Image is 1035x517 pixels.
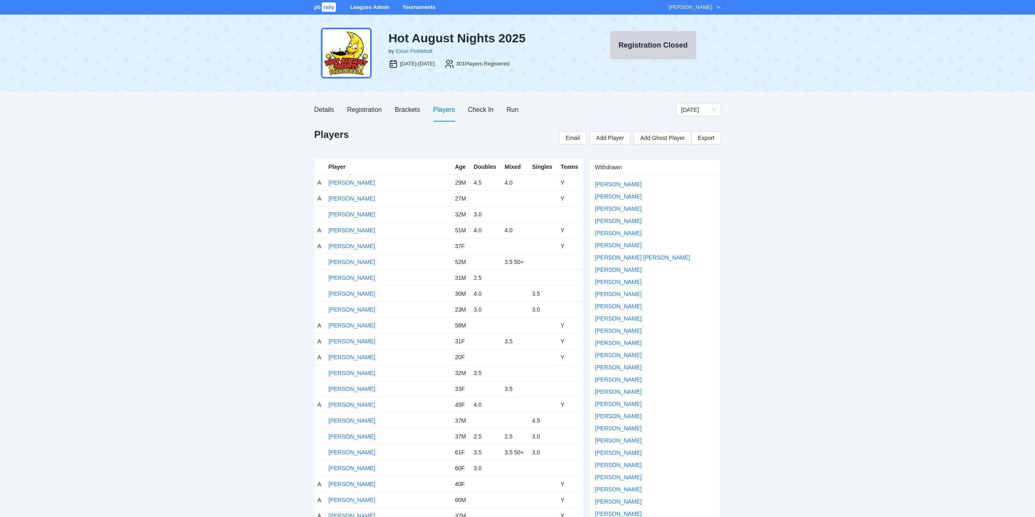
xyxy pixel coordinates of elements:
[395,105,420,115] div: Brackets
[501,175,529,190] td: 4.0
[452,397,471,412] td: 45F
[452,254,471,270] td: 52M
[329,449,375,456] a: [PERSON_NAME]
[471,270,501,286] td: 2.5
[560,162,580,171] div: Teams
[396,48,432,54] a: Excel Pickleball
[595,352,642,358] a: [PERSON_NAME]
[452,365,471,381] td: 32M
[595,486,642,493] a: [PERSON_NAME]
[452,238,471,254] td: 37F
[452,460,471,476] td: 60F
[329,259,375,265] a: [PERSON_NAME]
[321,28,372,79] img: hot-aug.png
[595,205,642,212] a: [PERSON_NAME]
[471,428,501,444] td: 2.5
[595,193,642,200] a: [PERSON_NAME]
[557,476,583,492] td: Y
[402,4,435,10] a: Tournaments
[595,364,642,371] a: [PERSON_NAME]
[557,492,583,508] td: Y
[595,376,642,383] a: [PERSON_NAME]
[595,303,642,310] a: [PERSON_NAME]
[452,476,471,492] td: 40F
[314,4,338,10] a: pbrally
[314,238,325,254] td: A
[471,175,501,190] td: 4.5
[557,238,583,254] td: Y
[322,2,336,12] span: rally
[452,286,471,301] td: 30M
[471,460,501,476] td: 3.0
[314,128,349,141] h1: Players
[329,433,375,440] a: [PERSON_NAME]
[595,159,716,175] div: Withdrawn
[452,175,471,190] td: 29M
[452,317,471,333] td: 58M
[314,492,325,508] td: A
[595,449,642,456] a: [PERSON_NAME]
[595,498,642,505] a: [PERSON_NAME]
[314,4,321,10] span: pb
[595,340,642,346] a: [PERSON_NAME]
[314,349,325,365] td: A
[595,401,642,407] a: [PERSON_NAME]
[329,386,375,392] a: [PERSON_NAME]
[669,3,713,11] div: [PERSON_NAME]
[329,227,375,233] a: [PERSON_NAME]
[595,425,642,432] a: [PERSON_NAME]
[716,4,721,10] span: down
[595,218,642,224] a: [PERSON_NAME]
[474,162,498,171] div: Doubles
[596,133,624,142] span: Add Player
[329,179,375,186] a: [PERSON_NAME]
[595,474,642,480] a: [PERSON_NAME]
[452,222,471,238] td: 51M
[529,286,557,301] td: 3.5
[452,333,471,349] td: 31F
[471,301,501,317] td: 3.0
[433,105,455,115] div: Players
[529,412,557,428] td: 4.5
[329,465,375,471] a: [PERSON_NAME]
[452,381,471,397] td: 33F
[329,338,375,345] a: [PERSON_NAME]
[314,317,325,333] td: A
[471,365,501,381] td: 3.5
[329,370,375,376] a: [PERSON_NAME]
[329,497,375,503] a: [PERSON_NAME]
[329,322,375,329] a: [PERSON_NAME]
[452,444,471,460] td: 61F
[595,230,642,236] a: [PERSON_NAME]
[329,354,375,360] a: [PERSON_NAME]
[595,242,642,249] a: [PERSON_NAME]
[452,206,471,222] td: 32M
[691,131,721,144] a: Export
[532,162,554,171] div: Singles
[559,131,586,144] button: Email
[329,401,375,408] a: [PERSON_NAME]
[329,306,375,313] a: [PERSON_NAME]
[590,131,630,144] button: Add Player
[595,254,690,261] a: [PERSON_NAME] [PERSON_NAME]
[452,492,471,508] td: 60M
[501,381,529,397] td: 3.5
[329,162,449,171] div: Player
[501,254,529,270] td: 3.5 50+
[329,211,375,218] a: [PERSON_NAME]
[452,270,471,286] td: 31M
[350,4,389,10] a: Leagues Admin
[329,243,375,249] a: [PERSON_NAME]
[455,162,467,171] div: Age
[314,222,325,238] td: A
[456,60,510,68] div: 301 Players Registered
[610,31,696,59] button: Registration Closed
[529,301,557,317] td: 3.0
[529,444,557,460] td: 3.0
[452,301,471,317] td: 23M
[329,417,375,424] a: [PERSON_NAME]
[329,275,375,281] a: [PERSON_NAME]
[452,428,471,444] td: 37M
[557,317,583,333] td: Y
[501,333,529,349] td: 3.5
